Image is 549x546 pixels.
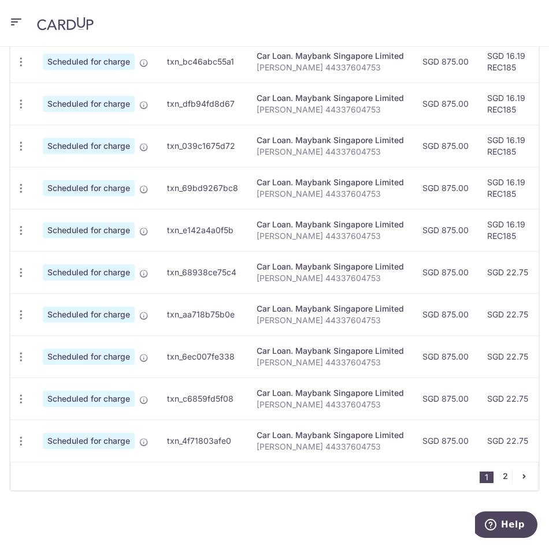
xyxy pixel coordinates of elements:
[413,420,478,462] td: SGD 875.00
[413,209,478,251] td: SGD 875.00
[413,335,478,377] td: SGD 875.00
[257,261,404,272] div: Car Loan. Maybank Singapore Limited
[257,387,404,399] div: Car Loan. Maybank Singapore Limited
[413,83,478,125] td: SGD 875.00
[257,146,404,158] p: [PERSON_NAME] 44337604753
[257,50,404,62] div: Car Loan. Maybank Singapore Limited
[413,377,478,420] td: SGD 875.00
[498,469,512,483] a: 2
[257,104,404,115] p: [PERSON_NAME] 44337604753
[413,40,478,83] td: SGD 875.00
[257,315,404,326] p: [PERSON_NAME] 44337604753
[43,180,135,196] span: Scheduled for charge
[257,303,404,315] div: Car Loan. Maybank Singapore Limited
[158,420,247,462] td: txn_4f71803afe0
[43,138,135,154] span: Scheduled for charge
[257,62,404,73] p: [PERSON_NAME] 44337604753
[257,188,404,200] p: [PERSON_NAME] 44337604753
[257,429,404,441] div: Car Loan. Maybank Singapore Limited
[257,272,404,284] p: [PERSON_NAME] 44337604753
[257,441,404,452] p: [PERSON_NAME] 44337604753
[475,511,537,540] iframe: Opens a widget where you can find more information
[158,377,247,420] td: txn_c6859fd5f08
[158,293,247,335] td: txn_aa718b75b0e
[413,167,478,209] td: SGD 875.00
[43,391,135,407] span: Scheduled for charge
[43,433,135,449] span: Scheduled for charge
[43,54,135,70] span: Scheduled for charge
[158,125,247,167] td: txn_039c1675d72
[257,357,404,368] p: [PERSON_NAME] 44337604753
[257,399,404,410] p: [PERSON_NAME] 44337604753
[43,222,135,238] span: Scheduled for charge
[43,306,135,323] span: Scheduled for charge
[257,345,404,357] div: Car Loan. Maybank Singapore Limited
[257,219,404,230] div: Car Loan. Maybank Singapore Limited
[158,209,247,251] td: txn_e142a4a0f5b
[413,125,478,167] td: SGD 875.00
[257,230,404,242] p: [PERSON_NAME] 44337604753
[37,17,94,31] img: CardUp
[480,472,494,483] li: 1
[158,251,247,293] td: txn_68938ce75c4
[158,167,247,209] td: txn_69bd9267bc8
[413,293,478,335] td: SGD 875.00
[257,92,404,104] div: Car Loan. Maybank Singapore Limited
[257,177,404,188] div: Car Loan. Maybank Singapore Limited
[43,264,135,281] span: Scheduled for charge
[257,134,404,146] div: Car Loan. Maybank Singapore Limited
[480,462,538,490] nav: pager
[158,83,247,125] td: txn_dfb94fd8d67
[43,349,135,365] span: Scheduled for charge
[158,40,247,83] td: txn_bc46abc55a1
[158,335,247,377] td: txn_6ec007fe338
[413,251,478,293] td: SGD 875.00
[43,96,135,112] span: Scheduled for charge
